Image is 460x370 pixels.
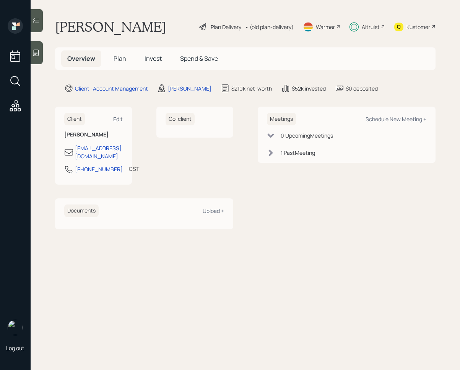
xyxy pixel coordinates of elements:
h6: Documents [64,204,99,217]
div: Client · Account Management [75,84,148,92]
div: CST [129,165,139,173]
span: Invest [145,54,162,63]
div: $210k net-worth [231,84,272,92]
div: $0 deposited [346,84,378,92]
div: Warmer [316,23,335,31]
div: [PERSON_NAME] [168,84,211,92]
div: Edit [113,115,123,123]
div: [PHONE_NUMBER] [75,165,123,173]
h6: [PERSON_NAME] [64,131,123,138]
h6: Co-client [166,113,195,125]
div: • (old plan-delivery) [245,23,294,31]
div: Log out [6,344,24,352]
span: Overview [67,54,95,63]
div: Plan Delivery [211,23,241,31]
div: Altruist [362,23,380,31]
img: retirable_logo.png [8,320,23,335]
div: Upload + [203,207,224,214]
h6: Meetings [267,113,296,125]
div: $52k invested [292,84,326,92]
div: [EMAIL_ADDRESS][DOMAIN_NAME] [75,144,123,160]
h1: [PERSON_NAME] [55,18,166,35]
h6: Client [64,113,85,125]
span: Plan [114,54,126,63]
div: 0 Upcoming Meeting s [281,131,333,140]
div: Schedule New Meeting + [366,115,426,123]
div: 1 Past Meeting [281,149,315,157]
span: Spend & Save [180,54,218,63]
div: Kustomer [406,23,430,31]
